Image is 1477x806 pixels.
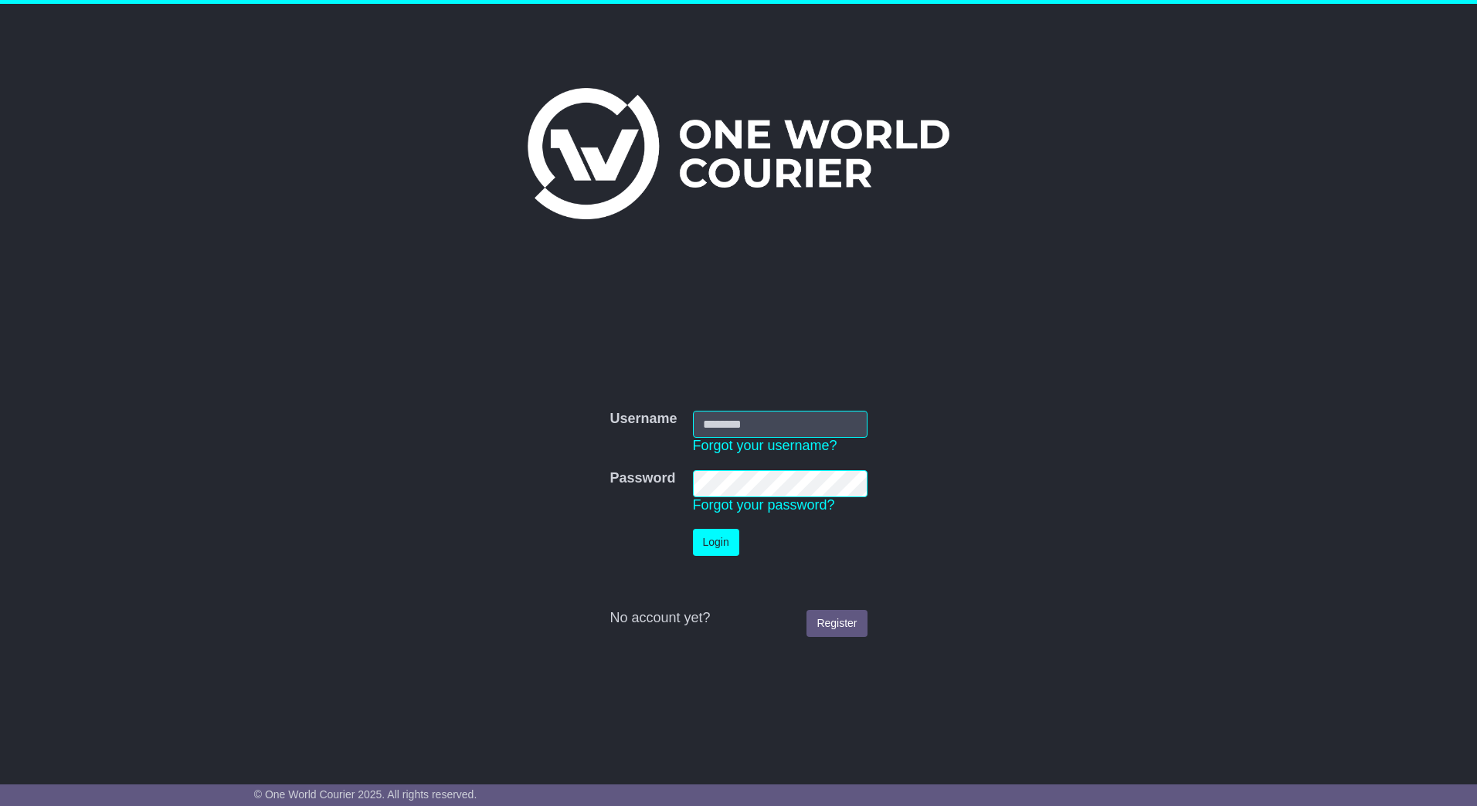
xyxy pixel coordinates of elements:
a: Register [806,610,867,637]
span: © One World Courier 2025. All rights reserved. [254,788,477,801]
div: No account yet? [609,610,867,627]
label: Username [609,411,677,428]
a: Forgot your password? [693,497,835,513]
img: One World [528,88,949,219]
label: Password [609,470,675,487]
a: Forgot your username? [693,438,837,453]
button: Login [693,529,739,556]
